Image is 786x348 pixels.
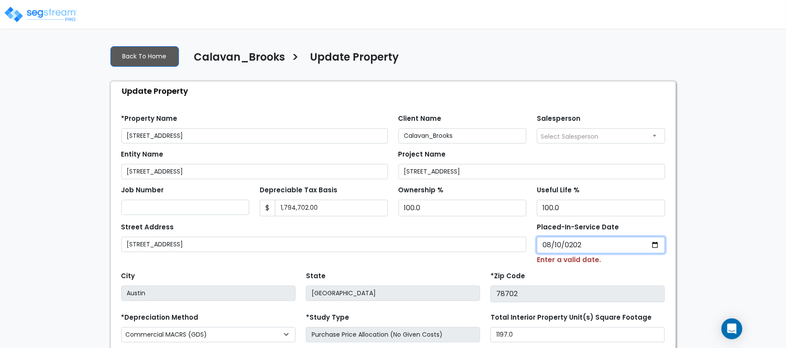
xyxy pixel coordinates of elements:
span: Select Salesperson [541,132,598,141]
a: Update Property [304,51,399,69]
img: logo_pro_r.png [3,6,78,23]
span: $ [260,200,275,216]
label: Project Name [398,150,446,160]
label: Entity Name [121,150,164,160]
a: Calavan_Brooks [188,51,285,69]
label: Client Name [398,114,442,124]
input: Street Address [121,237,527,252]
label: *Zip Code [491,271,525,281]
label: *Depreciation Method [121,313,199,323]
label: State [306,271,326,281]
a: Back To Home [110,46,179,67]
label: Placed-In-Service Date [537,222,619,232]
input: Ownership [398,200,527,216]
label: Useful Life % [537,185,580,195]
input: Project Name [398,164,665,179]
input: Property Name [121,128,388,143]
label: *Property Name [121,114,178,124]
h4: Calavan_Brooks [194,51,285,66]
label: Street Address [121,222,174,232]
label: Job Number [121,185,164,195]
small: Enter a valid date. [537,255,601,265]
input: Depreciation [537,200,665,216]
label: Depreciable Tax Basis [260,185,337,195]
input: 0.00 [275,200,388,216]
h3: > [292,50,299,67]
label: Total Interior Property Unit(s) Square Footage [491,313,652,323]
label: *Study Type [306,313,349,323]
input: Zip Code [491,286,665,302]
div: Update Property [115,82,676,100]
label: Ownership % [398,185,444,195]
label: Salesperson [537,114,580,124]
input: total square foot [491,327,665,342]
input: Client Name [398,128,527,143]
label: City [121,271,135,281]
h4: Update Property [310,51,399,66]
div: Open Intercom Messenger [721,318,742,339]
input: Entity Name [121,164,388,179]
